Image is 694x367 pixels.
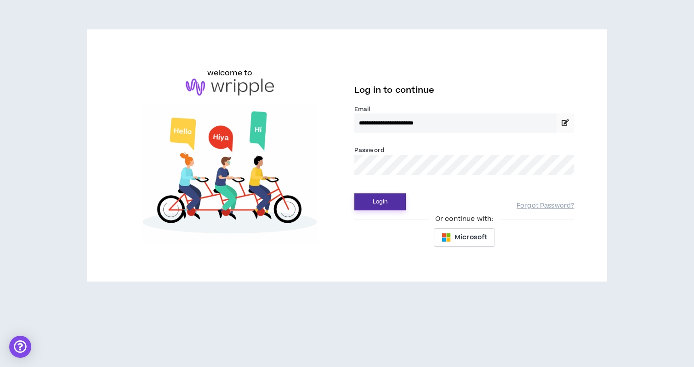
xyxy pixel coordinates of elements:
[354,193,406,210] button: Login
[455,232,487,243] span: Microsoft
[207,68,253,79] h6: welcome to
[186,79,274,96] img: logo-brand.png
[9,336,31,358] div: Open Intercom Messenger
[429,214,500,224] span: Or continue with:
[517,202,574,210] a: Forgot Password?
[354,105,574,113] label: Email
[434,228,495,247] button: Microsoft
[354,85,434,96] span: Log in to continue
[120,105,340,244] img: Welcome to Wripple
[354,146,384,154] label: Password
